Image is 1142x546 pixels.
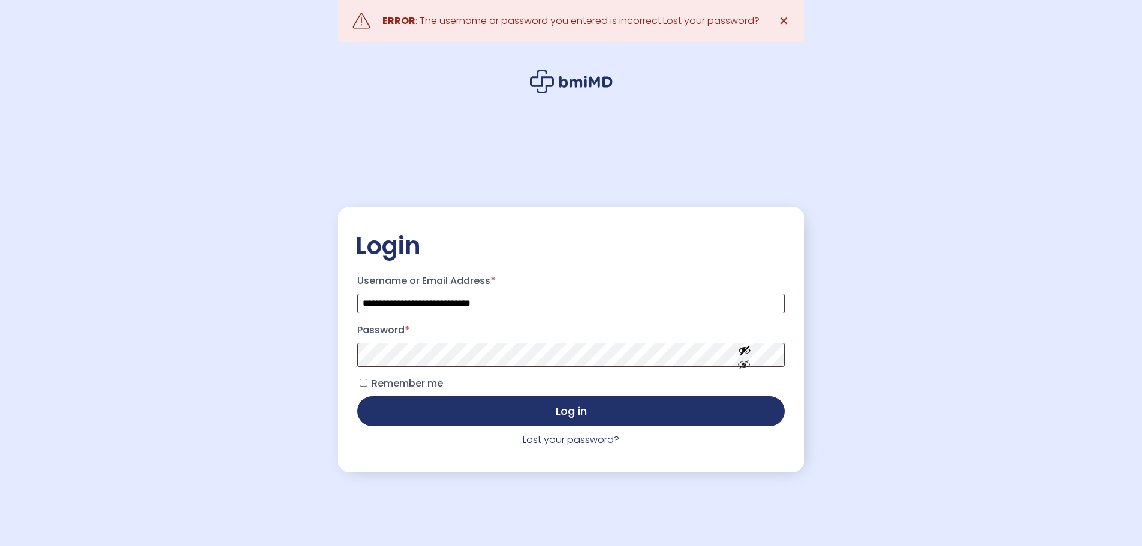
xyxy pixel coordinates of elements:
[357,272,785,291] label: Username or Email Address
[772,9,796,33] a: ✕
[360,379,367,387] input: Remember me
[372,376,443,390] span: Remember me
[663,14,754,28] a: Lost your password
[382,14,415,28] strong: ERROR
[779,13,789,29] span: ✕
[357,321,785,340] label: Password
[355,231,787,261] h2: Login
[523,433,619,447] a: Lost your password?
[711,334,778,375] button: Show password
[382,13,760,29] div: : The username or password you entered is incorrect. ?
[357,396,785,426] button: Log in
